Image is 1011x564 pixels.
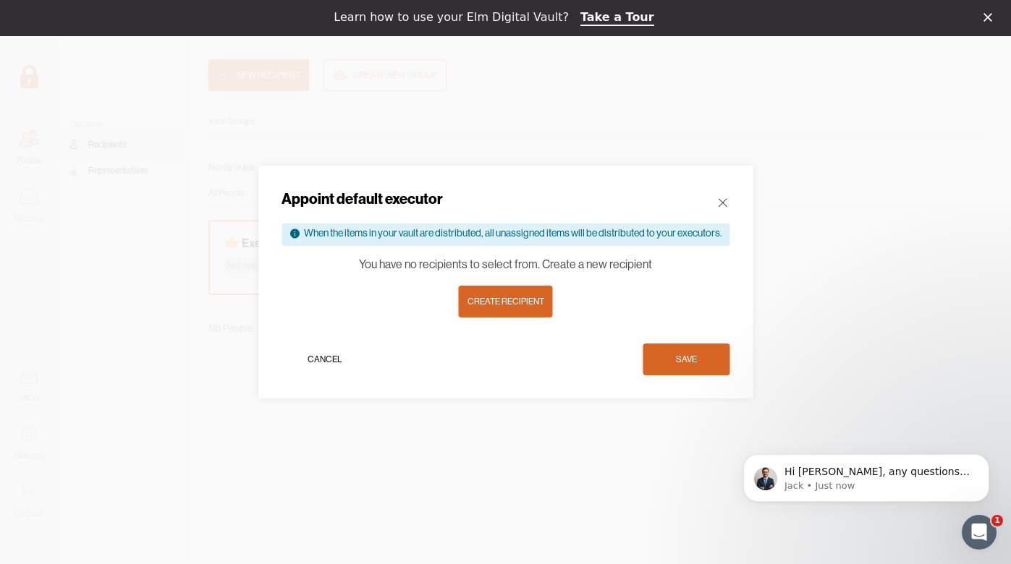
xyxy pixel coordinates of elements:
[722,424,1011,525] iframe: Intercom notifications message
[334,10,569,25] div: Learn how to use your Elm Digital Vault?
[676,352,697,367] div: Save
[359,257,652,271] div: You have no recipients to select from. Create a new recipient
[983,13,998,22] div: Close
[282,343,368,375] button: Cancel
[643,343,729,375] button: Save
[991,515,1003,526] span: 1
[282,189,443,209] div: Appoint default executor
[304,227,722,242] div: When the items in your vault are distributed, all unassigned items will be distributed to your ex...
[308,352,342,367] div: Cancel
[580,10,654,26] a: Take a Tour
[459,286,553,317] button: Create recipient
[468,294,544,309] div: Create recipient
[962,515,997,550] iframe: Intercom live chat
